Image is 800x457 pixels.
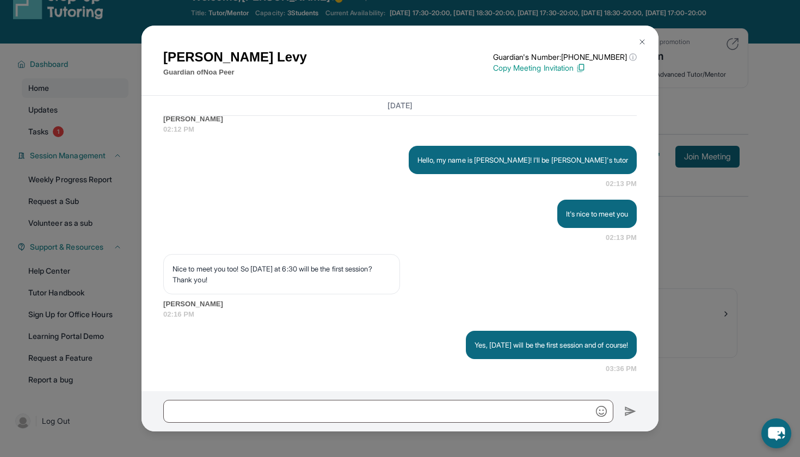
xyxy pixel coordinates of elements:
span: ⓘ [629,52,637,63]
span: [PERSON_NAME] [163,299,637,310]
span: 02:12 PM [163,124,637,135]
p: Hello, my name is [PERSON_NAME]! I'll be [PERSON_NAME]'s tutor [417,155,628,165]
span: 02:16 PM [163,309,637,320]
h3: [DATE] [163,100,637,111]
img: Copy Icon [576,63,586,73]
h1: [PERSON_NAME] Levy [163,47,307,67]
p: Copy Meeting Invitation [493,63,637,73]
p: Yes, [DATE] will be the first session and of course! [475,339,628,350]
img: Close Icon [638,38,647,46]
span: [PERSON_NAME] [163,114,637,125]
span: 02:13 PM [606,232,637,243]
p: Guardian of Noa Peer [163,67,307,78]
img: Send icon [624,405,637,418]
span: 03:36 PM [606,363,637,374]
span: 02:13 PM [606,178,637,189]
p: It's nice to meet you [566,208,628,219]
p: Nice to meet you too! So [DATE] at 6:30 will be the first session? Thank you! [173,263,391,285]
img: Emoji [596,406,607,417]
p: Guardian's Number: [PHONE_NUMBER] [493,52,637,63]
button: chat-button [761,418,791,448]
